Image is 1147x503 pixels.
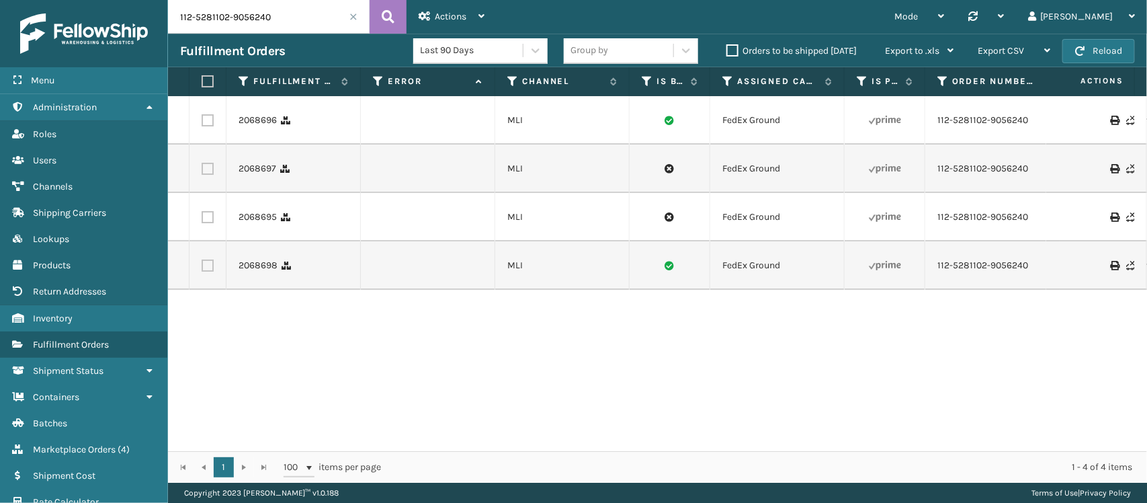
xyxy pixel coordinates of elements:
a: Privacy Policy [1080,488,1131,498]
i: Print Label [1110,261,1118,270]
span: Containers [33,391,79,403]
a: Terms of Use [1031,488,1078,498]
span: Menu [31,75,54,86]
a: 112-5281102-9056240 [937,162,1028,176]
span: Actions [1038,70,1132,92]
i: Never Shipped [1126,116,1134,125]
span: Roles [33,128,56,140]
img: logo [20,13,148,54]
label: Error [388,75,469,87]
span: Lookups [33,233,69,245]
i: Never Shipped [1126,212,1134,222]
span: Export CSV [978,45,1024,56]
i: Print Label [1110,116,1118,125]
p: Copyright 2023 [PERSON_NAME]™ v 1.0.188 [184,483,339,503]
i: Print Label [1110,164,1118,173]
td: MLI [495,96,630,145]
td: FedEx Ground [710,145,845,193]
div: Last 90 Days [420,44,524,58]
td: MLI [495,145,630,193]
span: Return Addresses [33,286,106,297]
i: Print Label [1110,212,1118,222]
a: 1 [214,457,234,477]
h3: Fulfillment Orders [180,43,285,59]
span: Mode [894,11,918,22]
i: Never Shipped [1126,164,1134,173]
label: Assigned Carrier Service [737,75,818,87]
label: Fulfillment Order Id [253,75,335,87]
span: Export to .xls [885,45,939,56]
span: Shipment Cost [33,470,95,481]
span: ( 4 ) [118,444,130,455]
label: Order Number [952,75,1033,87]
span: Users [33,155,56,166]
label: Orders to be shipped [DATE] [726,45,857,56]
a: 112-5281102-9056240 [937,210,1028,224]
span: Inventory [33,313,73,324]
span: Products [33,260,71,271]
button: Reload [1062,39,1135,63]
span: Marketplace Orders [33,444,116,455]
a: 2068695 [239,210,277,224]
div: 1 - 4 of 4 items [400,461,1132,474]
a: 2068698 [239,259,278,272]
span: Batches [33,418,67,429]
td: FedEx Ground [710,241,845,290]
td: MLI [495,241,630,290]
span: items per page [284,457,382,477]
i: Never Shipped [1126,261,1134,270]
span: Shipping Carriers [33,207,106,219]
div: | [1031,483,1131,503]
a: 112-5281102-9056240 [937,259,1028,272]
span: 100 [284,461,304,474]
td: FedEx Ground [710,96,845,145]
span: Shipment Status [33,365,103,377]
td: MLI [495,193,630,241]
label: Is Buy Shipping [656,75,684,87]
div: Group by [570,44,608,58]
a: 2068697 [239,162,276,176]
span: Actions [435,11,466,22]
a: 112-5281102-9056240 [937,114,1028,127]
td: FedEx Ground [710,193,845,241]
span: Fulfillment Orders [33,339,109,350]
label: Is Prime [872,75,899,87]
label: Channel [522,75,603,87]
span: Channels [33,181,73,192]
span: Administration [33,102,97,113]
a: 2068696 [239,114,277,127]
